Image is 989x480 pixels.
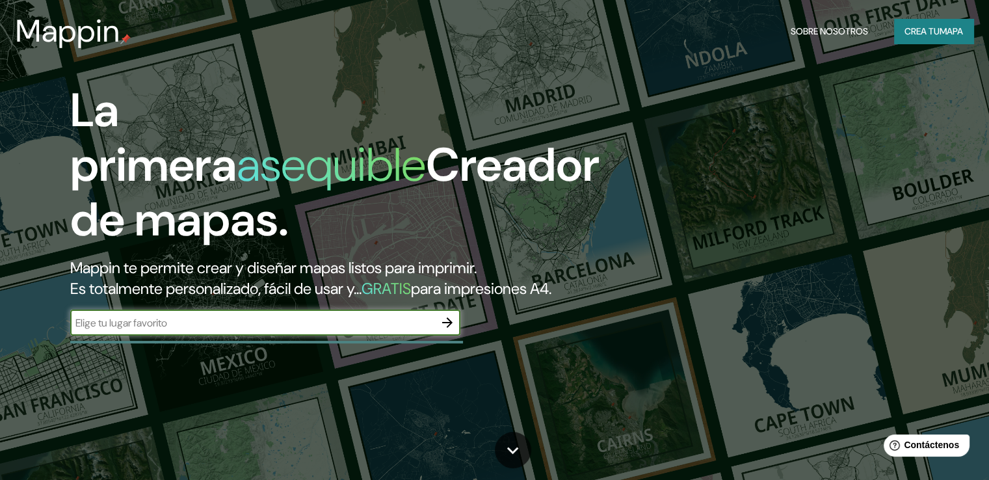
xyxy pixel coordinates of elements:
img: pin de mapeo [120,34,131,44]
iframe: Lanzador de widgets de ayuda [873,429,975,466]
font: asequible [237,135,426,195]
font: Crea tu [904,25,940,37]
font: Sobre nosotros [791,25,868,37]
font: mapa [940,25,963,37]
font: Mappin te permite crear y diseñar mapas listos para imprimir. [70,258,477,278]
button: Crea tumapa [894,19,973,44]
font: La primera [70,80,237,195]
font: Es totalmente personalizado, fácil de usar y... [70,278,362,299]
font: Mappin [16,10,120,51]
button: Sobre nosotros [785,19,873,44]
font: Creador de mapas. [70,135,600,250]
input: Elige tu lugar favorito [70,315,434,330]
font: para impresiones A4. [411,278,551,299]
font: GRATIS [362,278,411,299]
